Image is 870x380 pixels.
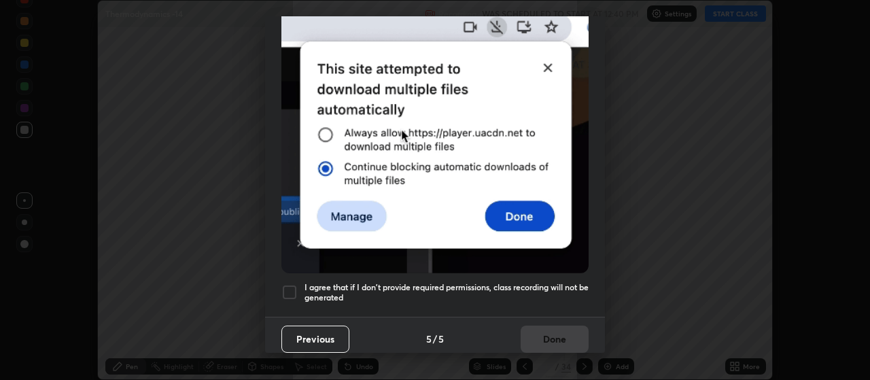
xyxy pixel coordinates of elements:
[438,332,444,346] h4: 5
[281,326,349,353] button: Previous
[433,332,437,346] h4: /
[426,332,432,346] h4: 5
[304,282,589,303] h5: I agree that if I don't provide required permissions, class recording will not be generated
